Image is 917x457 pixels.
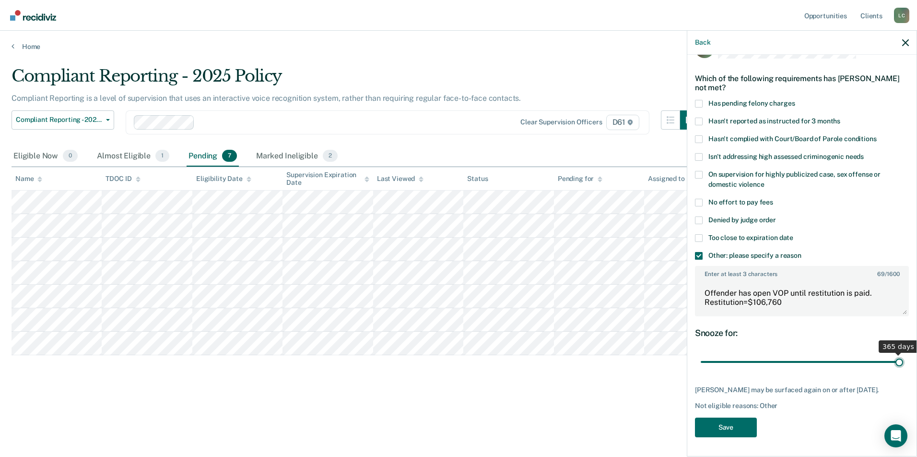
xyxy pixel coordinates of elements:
div: Supervision Expiration Date [286,171,369,187]
span: 0 [63,150,78,162]
span: 1 [155,150,169,162]
div: Eligibility Date [196,175,251,183]
div: Pending [187,146,239,167]
a: Home [12,42,905,51]
div: Last Viewed [377,175,423,183]
div: Not eligible reasons: Other [695,402,909,410]
div: Snooze for: [695,328,909,338]
span: Too close to expiration date [708,234,793,241]
span: Hasn't reported as instructed for 3 months [708,117,840,125]
img: Recidiviz [10,10,56,21]
p: Compliant Reporting is a level of supervision that uses an interactive voice recognition system, ... [12,94,521,103]
div: Pending for [558,175,602,183]
div: Open Intercom Messenger [884,424,907,447]
span: Has pending felony charges [708,99,795,107]
span: D61 [606,115,639,130]
div: Eligible Now [12,146,80,167]
div: Status [467,175,488,183]
label: Enter at least 3 characters [696,267,908,277]
textarea: Offender has open VOP until restitution is paid. Restitution=$106,760 [696,280,908,315]
span: Denied by judge order [708,216,776,224]
div: Assigned to [648,175,693,183]
div: Name [15,175,42,183]
span: / 1600 [877,271,899,277]
span: Compliant Reporting - 2025 Policy [16,116,102,124]
span: 69 [877,271,885,277]
span: Other: please specify a reason [708,252,801,259]
div: Almost Eligible [95,146,171,167]
span: Isn't addressing high assessed criminogenic needs [708,153,864,160]
button: Back [695,38,710,47]
div: TDOC ID [106,175,140,183]
div: Compliant Reporting - 2025 Policy [12,66,699,94]
div: Clear supervision officers [520,118,602,126]
div: Marked Ineligible [254,146,340,167]
div: L C [894,8,909,23]
div: [PERSON_NAME] may be surfaced again on or after [DATE]. [695,386,909,394]
span: Hasn't complied with Court/Board of Parole conditions [708,135,877,143]
button: Profile dropdown button [894,8,909,23]
button: Save [695,418,757,437]
span: 7 [222,150,237,162]
span: No effort to pay fees [708,198,773,206]
div: Which of the following requirements has [PERSON_NAME] not met? [695,66,909,100]
span: 2 [323,150,338,162]
span: On supervision for highly publicized case, sex offense or domestic violence [708,170,881,188]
